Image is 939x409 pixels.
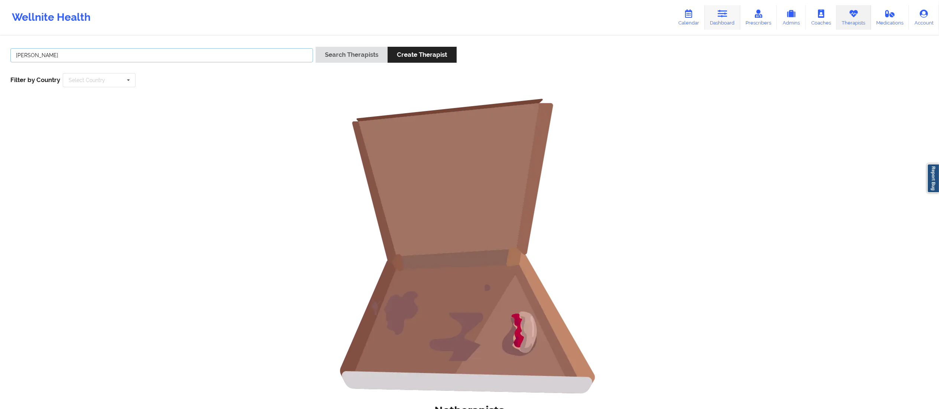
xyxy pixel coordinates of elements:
[740,5,777,30] a: Prescribers
[927,164,939,193] a: Report Bug
[806,5,837,30] a: Coaches
[321,98,618,395] img: foRBiVDZMKwAAAAASUVORK5CYII=
[10,48,313,62] input: Search Keywords
[673,5,705,30] a: Calendar
[871,5,909,30] a: Medications
[316,47,388,63] button: Search Therapists
[705,5,740,30] a: Dashboard
[777,5,806,30] a: Admins
[69,78,105,83] div: Select Country
[909,5,939,30] a: Account
[388,47,456,63] button: Create Therapist
[837,5,871,30] a: Therapists
[10,76,60,84] span: Filter by Country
